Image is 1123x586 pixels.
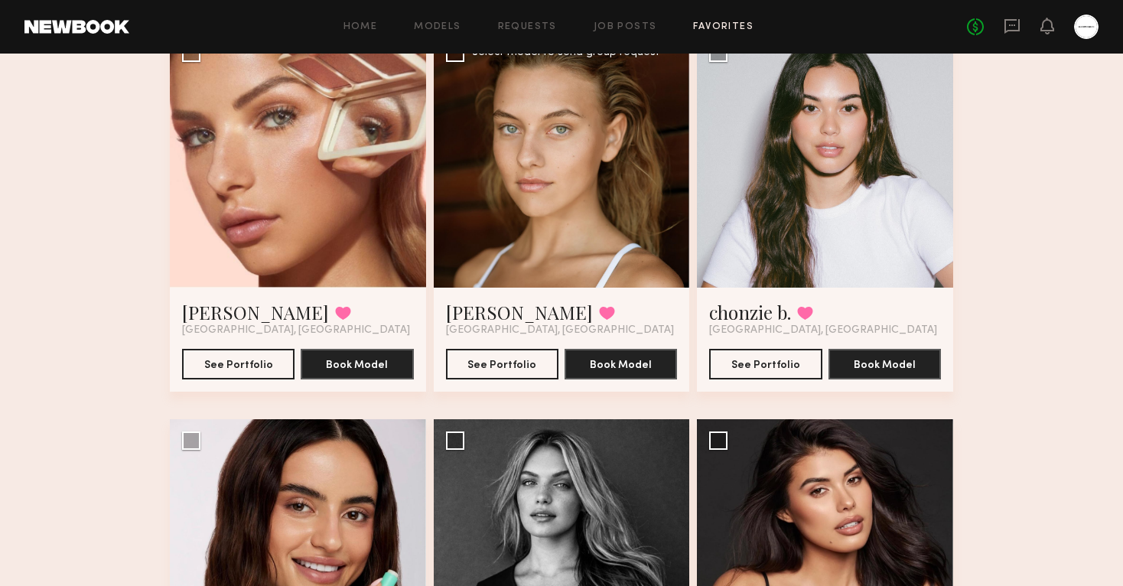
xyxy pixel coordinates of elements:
[414,22,461,32] a: Models
[446,300,593,324] a: [PERSON_NAME]
[446,349,558,379] button: See Portfolio
[301,357,413,370] a: Book Model
[828,357,941,370] a: Book Model
[182,349,295,379] button: See Portfolio
[343,22,378,32] a: Home
[828,349,941,379] button: Book Model
[498,22,557,32] a: Requests
[446,324,674,337] span: [GEOGRAPHIC_DATA], [GEOGRAPHIC_DATA]
[709,324,937,337] span: [GEOGRAPHIC_DATA], [GEOGRAPHIC_DATA]
[301,349,413,379] button: Book Model
[709,300,791,324] a: chonzie b.
[565,349,677,379] button: Book Model
[709,349,822,379] button: See Portfolio
[182,300,329,324] a: [PERSON_NAME]
[693,22,754,32] a: Favorites
[565,357,677,370] a: Book Model
[594,22,657,32] a: Job Posts
[182,324,410,337] span: [GEOGRAPHIC_DATA], [GEOGRAPHIC_DATA]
